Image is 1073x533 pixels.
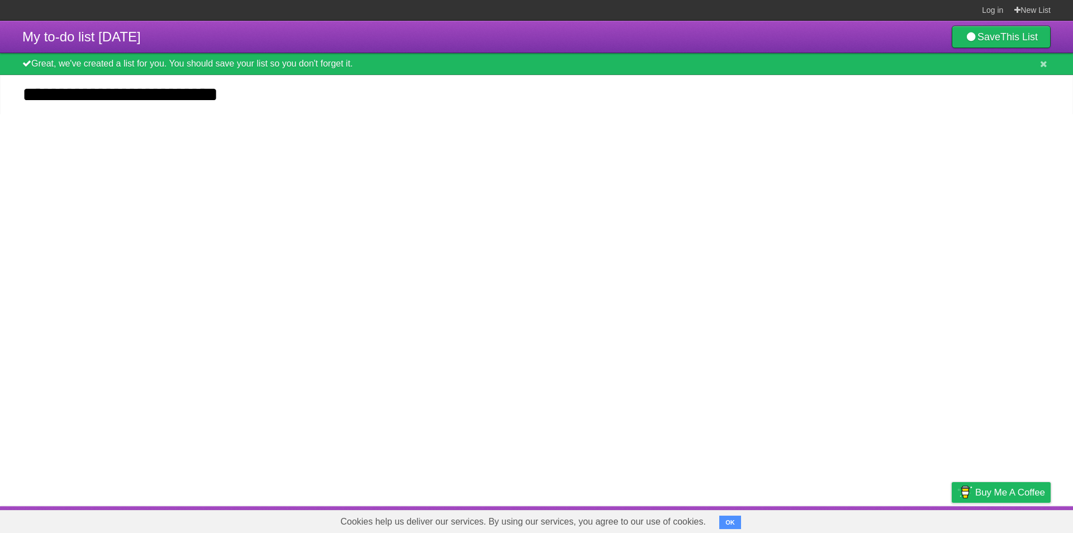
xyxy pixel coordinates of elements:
[937,509,966,530] a: Privacy
[1000,31,1038,43] b: This List
[952,482,1051,503] a: Buy me a coffee
[22,29,141,44] span: My to-do list [DATE]
[840,509,885,530] a: Developers
[329,511,717,533] span: Cookies help us deliver our services. By using our services, you agree to our use of cookies.
[975,483,1045,502] span: Buy me a coffee
[803,509,827,530] a: About
[980,509,1051,530] a: Suggest a feature
[719,516,741,529] button: OK
[899,509,924,530] a: Terms
[957,483,972,502] img: Buy me a coffee
[952,26,1051,48] a: SaveThis List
